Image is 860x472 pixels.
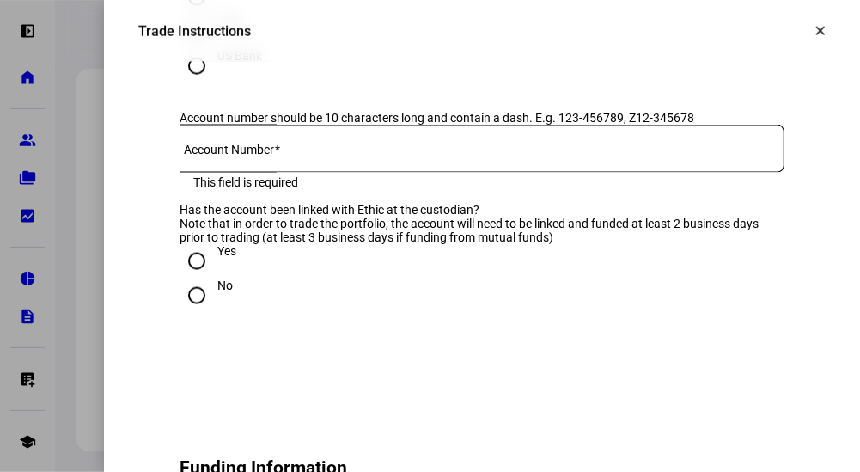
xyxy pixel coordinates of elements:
mat-label: Account Number [184,143,274,156]
mat-icon: clear [813,23,828,39]
div: Note that in order to trade the portfolio, the account will need to be linked and funded at least... [180,217,784,244]
div: This field is required [193,175,298,189]
div: No [217,279,233,292]
div: Account number should be 10 characters long and contain a dash. E.g. 123-456789, Z12-345678 [180,111,784,125]
div: Trade Instructions [138,23,251,40]
div: Has the account been linked with Ethic at the custodian? [180,203,784,217]
div: Yes [217,244,236,258]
